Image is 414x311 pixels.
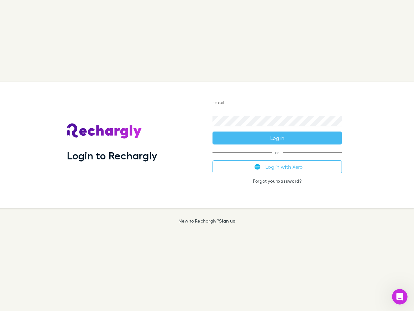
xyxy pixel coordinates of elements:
p: New to Rechargly? [179,218,236,224]
h1: Login to Rechargly [67,149,157,162]
a: password [277,178,299,184]
img: Rechargly's Logo [67,123,142,139]
img: Xero's logo [255,164,260,170]
p: Forgot your ? [212,179,342,184]
a: Sign up [219,218,235,224]
button: Log in [212,132,342,144]
button: Log in with Xero [212,160,342,173]
iframe: Intercom live chat [392,289,408,305]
